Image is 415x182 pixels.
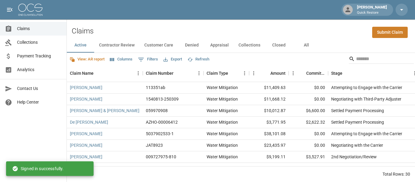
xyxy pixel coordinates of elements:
[228,69,237,77] button: Sort
[298,69,306,77] button: Sort
[194,69,204,78] button: Menu
[70,154,102,160] a: [PERSON_NAME]
[331,119,384,125] div: Settled Payment Processing
[289,128,328,140] div: $0.00
[372,27,408,38] a: Submit Claim
[207,142,238,148] div: Water Mitigation
[17,26,62,32] span: Claims
[146,119,178,125] div: AZHO-00006412
[143,65,204,82] div: Claim Number
[18,4,43,16] img: ocs-logo-white-transparent.png
[17,53,62,59] span: Payment Tracking
[249,82,289,94] div: $11,409.63
[289,163,328,174] div: $0.00
[357,10,387,15] p: Quick Restore
[68,55,106,64] button: View: AR report
[249,69,258,78] button: Menu
[70,96,102,102] a: [PERSON_NAME]
[289,151,328,163] div: $3,527.91
[249,105,289,117] div: $10,012.87
[70,142,102,148] a: [PERSON_NAME]
[289,94,328,105] div: $0.00
[331,108,384,114] div: Settled Payment Processing
[186,55,211,64] button: Refresh
[331,84,402,91] div: Attempting to Engage with the Carrier
[70,65,94,82] div: Claim Name
[207,84,238,91] div: Water Mitigation
[342,69,351,77] button: Sort
[134,69,143,78] button: Menu
[289,82,328,94] div: $0.00
[94,69,102,77] button: Sort
[240,69,249,78] button: Menu
[349,54,414,65] div: Search
[249,163,289,174] div: $45,210.04
[146,65,173,82] div: Claim Number
[249,65,289,82] div: Amount
[146,84,165,91] div: 113351ab
[67,65,143,82] div: Claim Name
[331,65,342,82] div: Stage
[262,69,270,77] button: Sort
[289,117,328,128] div: $2,622.32
[306,65,325,82] div: Committed Amount
[207,119,238,125] div: Water Mitigation
[289,105,328,117] div: $6,600.00
[207,154,238,160] div: Water Mitigation
[108,55,134,64] button: Select columns
[207,65,228,82] div: Claim Type
[289,69,298,78] button: Menu
[249,140,289,151] div: $23,435.97
[355,4,389,15] div: [PERSON_NAME]
[17,39,62,46] span: Collections
[207,165,238,171] div: Water Mitigation
[67,38,94,53] button: Active
[146,142,163,148] div: JAT8923
[17,99,62,105] span: Help Center
[17,67,62,73] span: Analytics
[249,128,289,140] div: $38,101.08
[94,38,139,53] button: Contractor Review
[205,38,234,53] button: Appraisal
[70,131,102,137] a: [PERSON_NAME]
[382,171,410,177] div: Total Rows: 30
[331,142,383,148] div: Negotiating with the Carrier
[146,108,168,114] div: 059970908
[139,38,178,53] button: Customer Care
[331,165,402,171] div: Attempting to Engage with the Carrier
[289,140,328,151] div: $0.00
[234,38,265,53] button: Collections
[67,38,415,53] div: dynamic tabs
[146,165,176,171] div: 002508640-801
[204,65,249,82] div: Claim Type
[12,163,63,174] div: Signed in successfully.
[265,38,293,53] button: Closed
[293,38,320,53] button: All
[207,96,238,102] div: Water Mitigation
[178,38,205,53] button: Denied
[70,84,102,91] a: [PERSON_NAME]
[70,108,139,114] a: [PERSON_NAME] & [PERSON_NAME]
[70,119,108,125] a: De [PERSON_NAME]
[72,27,94,36] h2: Claims
[17,85,62,92] span: Contact Us
[146,96,179,102] div: 1540813-250309
[4,4,16,16] button: open drawer
[331,154,377,160] div: 2nd Negotiation/Review
[207,108,238,114] div: Water Mitigation
[207,131,238,137] div: Water Mitigation
[249,151,289,163] div: $9,199.11
[249,117,289,128] div: $3,771.95
[331,131,402,137] div: Attempting to Engage with the Carrier
[249,94,289,105] div: $11,668.12
[146,154,176,160] div: 009727975-810
[146,131,174,137] div: 5037902533-1
[289,65,328,82] div: Committed Amount
[162,55,183,64] button: Export
[331,96,401,102] div: Negotiating with Third-Party Adjuster
[173,69,182,77] button: Sort
[136,55,159,64] button: Show filters
[270,65,286,82] div: Amount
